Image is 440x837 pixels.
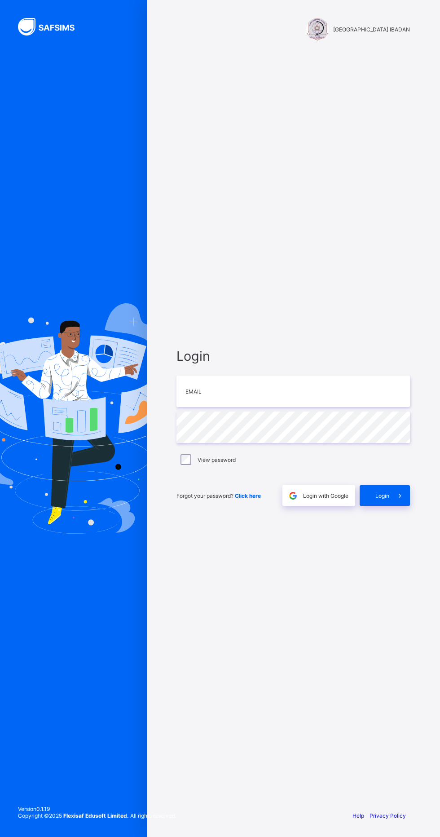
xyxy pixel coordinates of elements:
[198,456,236,463] label: View password
[288,491,298,501] img: google.396cfc9801f0270233282035f929180a.svg
[18,18,85,35] img: SAFSIMS Logo
[370,812,406,819] a: Privacy Policy
[63,812,129,819] strong: Flexisaf Edusoft Limited.
[303,492,348,499] span: Login with Google
[333,26,410,33] span: [GEOGRAPHIC_DATA] IBADAN
[176,492,261,499] span: Forgot your password?
[235,492,261,499] a: Click here
[18,812,176,819] span: Copyright © 2025 All rights reserved.
[18,806,176,812] span: Version 0.1.19
[375,492,389,499] span: Login
[176,348,410,364] span: Login
[352,812,364,819] a: Help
